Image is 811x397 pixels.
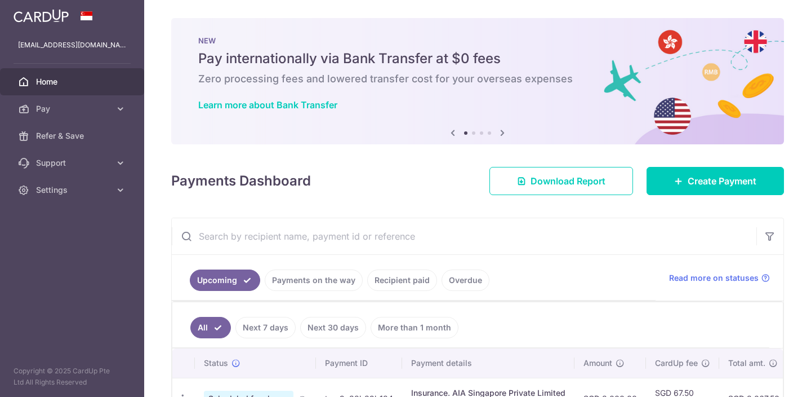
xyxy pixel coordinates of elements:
p: NEW [198,36,757,45]
span: Create Payment [688,174,756,188]
a: Upcoming [190,270,260,291]
span: Refer & Save [36,130,110,142]
img: CardUp [14,9,69,23]
img: Bank transfer banner [171,18,784,144]
a: Create Payment [647,167,784,195]
h4: Payments Dashboard [171,171,311,191]
span: Home [36,76,110,87]
a: Next 7 days [235,317,296,338]
h6: Zero processing fees and lowered transfer cost for your overseas expenses [198,72,757,86]
span: Support [36,157,110,169]
a: Payments on the way [265,270,363,291]
a: Next 30 days [300,317,366,338]
p: [EMAIL_ADDRESS][DOMAIN_NAME] [18,39,126,51]
span: Status [204,358,228,369]
a: Learn more about Bank Transfer [198,99,337,111]
a: Download Report [489,167,633,195]
span: CardUp fee [655,358,698,369]
span: Total amt. [728,358,765,369]
a: Read more on statuses [669,272,770,284]
th: Payment ID [316,349,402,378]
input: Search by recipient name, payment id or reference [172,218,756,254]
iframe: Opens a widget where you can find more information [738,363,800,391]
span: Settings [36,184,110,196]
a: All [190,317,231,338]
span: Download Report [531,174,605,188]
th: Payment details [402,349,574,378]
span: Read more on statuses [669,272,759,284]
a: Recipient paid [367,270,437,291]
a: Overdue [442,270,489,291]
h5: Pay internationally via Bank Transfer at $0 fees [198,50,757,68]
a: More than 1 month [371,317,458,338]
span: Pay [36,103,110,114]
span: Amount [583,358,612,369]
